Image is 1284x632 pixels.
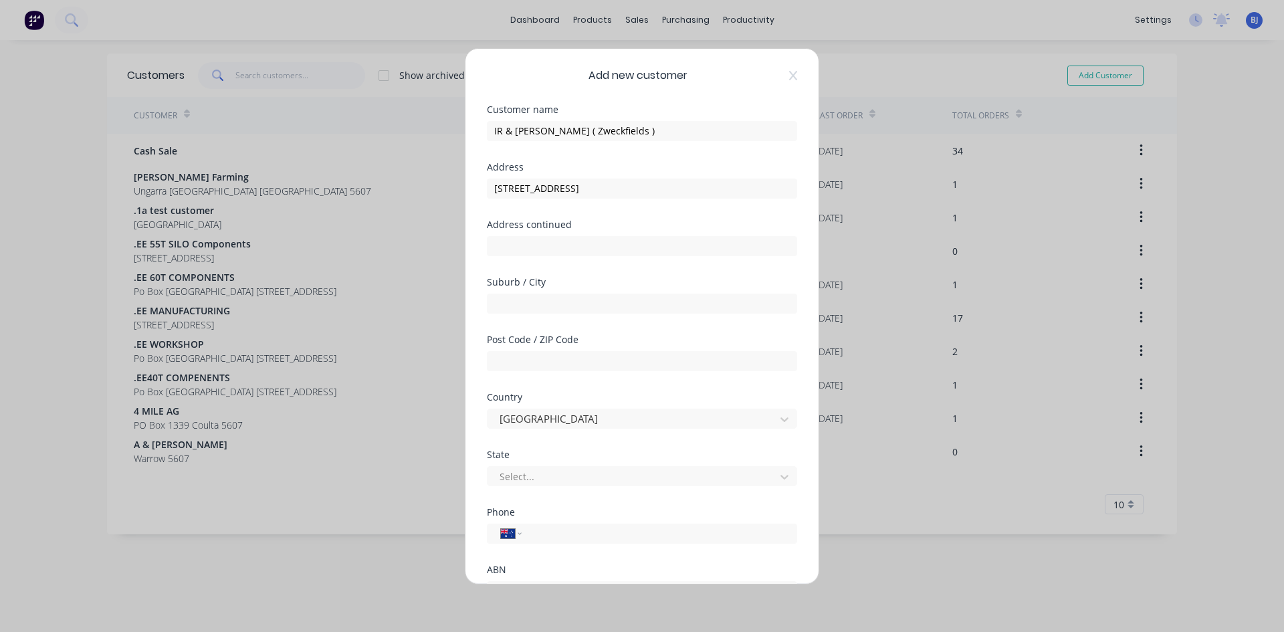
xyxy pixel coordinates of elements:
div: Address continued [487,220,797,229]
div: Phone [487,508,797,517]
div: Country [487,393,797,402]
span: Add new customer [588,68,687,84]
div: Address [487,163,797,172]
iframe: Intercom live chat [1239,587,1271,619]
div: ABN [487,565,797,574]
div: Customer name [487,105,797,114]
div: Suburb / City [487,278,797,287]
div: State [487,450,797,459]
div: Post Code / ZIP Code [487,335,797,344]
